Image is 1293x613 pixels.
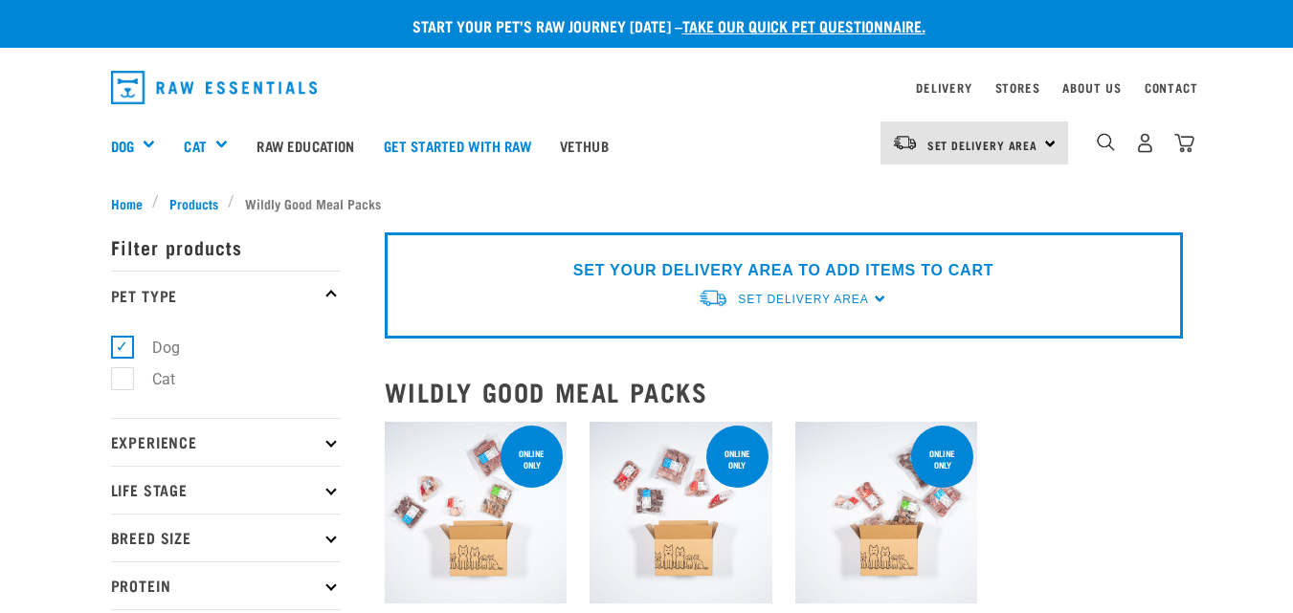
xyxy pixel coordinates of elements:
[111,71,318,104] img: Raw Essentials Logo
[111,514,341,561] p: Breed Size
[111,561,341,609] p: Protein
[573,259,993,282] p: SET YOUR DELIVERY AREA TO ADD ITEMS TO CART
[1062,84,1121,91] a: About Us
[96,63,1198,112] nav: dropdown navigation
[911,439,973,479] div: Online Only
[111,418,341,466] p: Experience
[995,84,1040,91] a: Stores
[111,466,341,514] p: Life Stage
[682,21,925,30] a: take our quick pet questionnaire.
[242,107,368,184] a: Raw Education
[111,271,341,318] p: Pet Type
[698,288,728,308] img: van-moving.png
[385,377,1183,406] h2: Wildly Good Meal Packs
[385,422,568,604] img: Dog 0 2sec
[111,223,341,271] p: Filter products
[1174,133,1194,153] img: home-icon@2x.png
[1135,133,1155,153] img: user.png
[1145,84,1198,91] a: Contact
[1097,133,1115,151] img: home-icon-1@2x.png
[590,422,772,604] img: Dog Novel 0 2sec
[501,439,563,479] div: Online Only
[111,193,1183,213] nav: breadcrumbs
[111,193,143,213] span: Home
[122,367,183,391] label: Cat
[369,107,546,184] a: Get started with Raw
[795,422,978,604] img: Puppy 0 2sec
[111,193,153,213] a: Home
[169,193,218,213] span: Products
[892,134,918,151] img: van-moving.png
[916,84,971,91] a: Delivery
[159,193,228,213] a: Products
[927,142,1038,148] span: Set Delivery Area
[111,135,134,157] a: Dog
[546,107,623,184] a: Vethub
[706,439,769,479] div: Online Only
[122,336,188,360] label: Dog
[184,135,206,157] a: Cat
[738,293,868,306] span: Set Delivery Area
